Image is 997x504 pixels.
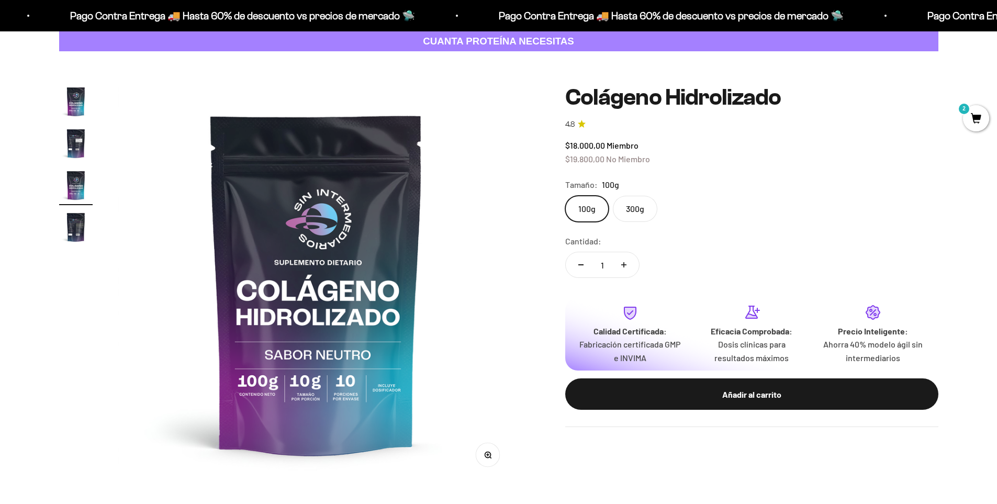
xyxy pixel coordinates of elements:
[566,252,596,277] button: Reducir cantidad
[565,154,604,164] span: $19.800,00
[963,114,989,125] a: 2
[59,127,93,163] button: Ir al artículo 2
[578,338,682,364] p: Fabricación certificada GMP e INVIMA
[699,338,804,364] p: Dosis clínicas para resultados máximos
[59,127,93,160] img: Colágeno Hidrolizado
[59,169,93,205] button: Ir al artículo 3
[958,103,970,115] mark: 2
[606,154,650,164] span: No Miembro
[565,119,938,130] a: 4.84.8 de 5.0 estrellas
[711,326,792,336] strong: Eficacia Comprobada:
[593,326,667,336] strong: Calidad Certificada:
[602,178,619,192] span: 100g
[118,85,515,482] img: Colágeno Hidrolizado
[59,85,93,121] button: Ir al artículo 1
[821,338,925,364] p: Ahorra 40% modelo ágil sin intermediarios
[565,140,605,150] span: $18.000,00
[59,85,93,118] img: Colágeno Hidrolizado
[565,119,575,130] span: 4.8
[607,140,638,150] span: Miembro
[565,378,938,410] button: Añadir al carrito
[59,210,93,247] button: Ir al artículo 4
[565,178,598,192] legend: Tamaño:
[59,210,93,244] img: Colágeno Hidrolizado
[423,36,574,47] strong: CUANTA PROTEÍNA NECESITAS
[66,7,411,24] p: Pago Contra Entrega 🚚 Hasta 60% de descuento vs precios de mercado 🛸
[586,388,917,401] div: Añadir al carrito
[59,169,93,202] img: Colágeno Hidrolizado
[565,85,938,110] h1: Colágeno Hidrolizado
[565,234,601,248] label: Cantidad:
[838,326,908,336] strong: Precio Inteligente:
[495,7,840,24] p: Pago Contra Entrega 🚚 Hasta 60% de descuento vs precios de mercado 🛸
[59,31,938,52] a: CUANTA PROTEÍNA NECESITAS
[609,252,639,277] button: Aumentar cantidad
